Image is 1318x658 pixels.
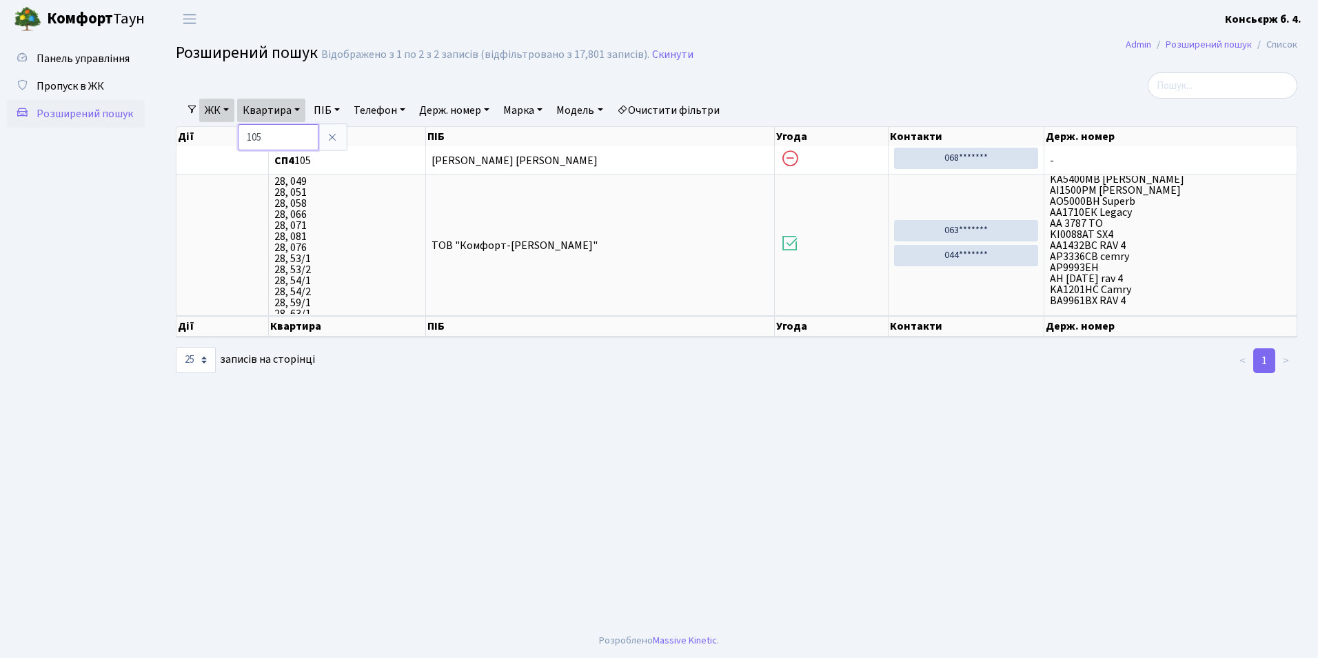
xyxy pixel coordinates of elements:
[551,99,608,122] a: Модель
[176,347,315,373] label: записів на сторінці
[37,106,133,121] span: Розширений пошук
[1252,37,1297,52] li: Список
[14,6,41,33] img: logo.png
[274,176,420,314] span: 28, 049 28, 051 28, 058 28, 066 28, 071 28, 081 28, 076 28, 53/1 28, 53/2 28, 54/1 28, 54/2 28, 5...
[611,99,725,122] a: Очистити фільтри
[1225,11,1301,28] a: Консьєрж б. 4.
[274,153,294,168] b: СП4
[269,316,426,337] th: Квартира
[889,127,1044,146] th: Контакти
[653,633,717,648] a: Massive Kinetic
[7,100,145,128] a: Розширений пошук
[308,99,345,122] a: ПІБ
[1253,348,1275,373] a: 1
[652,48,693,61] a: Скинути
[274,155,420,166] span: 105
[47,8,113,30] b: Комфорт
[414,99,495,122] a: Держ. номер
[176,41,318,65] span: Розширений пошук
[237,99,305,122] a: Квартира
[426,127,775,146] th: ПІБ
[199,99,234,122] a: ЖК
[176,127,269,146] th: Дії
[269,127,426,146] th: Квартира
[498,99,548,122] a: Марка
[775,316,889,337] th: Угода
[1050,155,1291,166] span: -
[775,127,889,146] th: Угода
[348,99,411,122] a: Телефон
[37,51,130,66] span: Панель управління
[1044,316,1297,337] th: Держ. номер
[7,72,145,100] a: Пропуск в ЖК
[426,316,775,337] th: ПІБ
[176,347,216,373] select: записів на сторінці
[1105,30,1318,59] nav: breadcrumb
[321,48,649,61] div: Відображено з 1 по 2 з 2 записів (відфільтровано з 17,801 записів).
[1148,72,1297,99] input: Пошук...
[1050,176,1291,314] span: AP3523EK АН 0400 ОС АА8787АР MIUADS A5 КА1081МВ X5 АА3830ЕІ 320 MFF996 AE2770XT 7 AA5127KT X3 AX9...
[7,45,145,72] a: Панель управління
[176,316,269,337] th: Дії
[1166,37,1252,52] a: Розширений пошук
[432,238,598,253] span: ТОВ "Комфорт-[PERSON_NAME]"
[1126,37,1151,52] a: Admin
[1225,12,1301,27] b: Консьєрж б. 4.
[432,153,598,168] span: [PERSON_NAME] [PERSON_NAME]
[47,8,145,31] span: Таун
[889,316,1044,337] th: Контакти
[37,79,104,94] span: Пропуск в ЖК
[172,8,207,30] button: Переключити навігацію
[599,633,719,648] div: Розроблено .
[1044,127,1297,146] th: Держ. номер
